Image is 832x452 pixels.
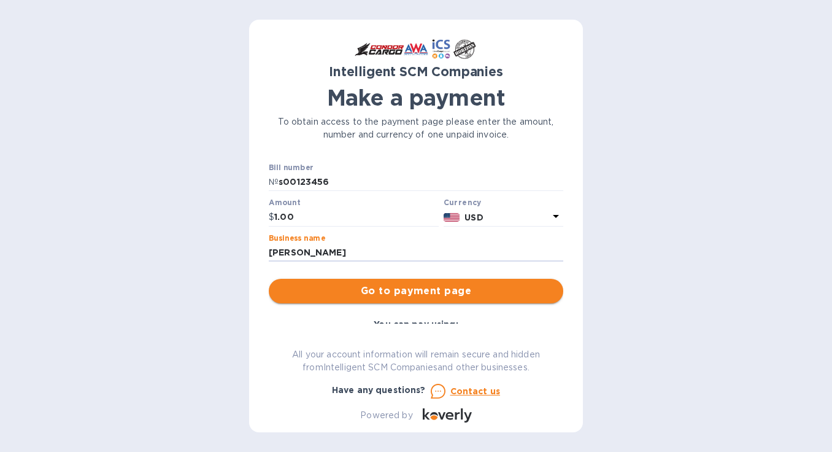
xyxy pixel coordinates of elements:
span: Go to payment page [279,284,553,298]
p: To obtain access to the payment page please enter the amount, number and currency of one unpaid i... [269,115,563,141]
h1: Make a payment [269,85,563,111]
b: Currency [444,198,482,207]
input: Enter bill number [279,173,563,192]
u: Contact us [450,386,501,396]
p: $ [269,211,274,224]
img: USD [444,213,460,222]
b: Intelligent SCM Companies [329,64,503,79]
p: All your account information will remain secure and hidden from Intelligent SCM Companies and oth... [269,348,563,374]
button: Go to payment page [269,279,563,303]
p: Powered by [360,409,412,422]
b: USD [464,212,483,222]
label: Business name [269,235,325,242]
label: Amount [269,200,300,207]
p: № [269,176,279,189]
input: Enter business name [269,244,563,262]
label: Bill number [269,164,313,171]
b: Have any questions? [332,385,426,395]
b: You can pay using: [374,319,458,329]
input: 0.00 [274,208,439,227]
